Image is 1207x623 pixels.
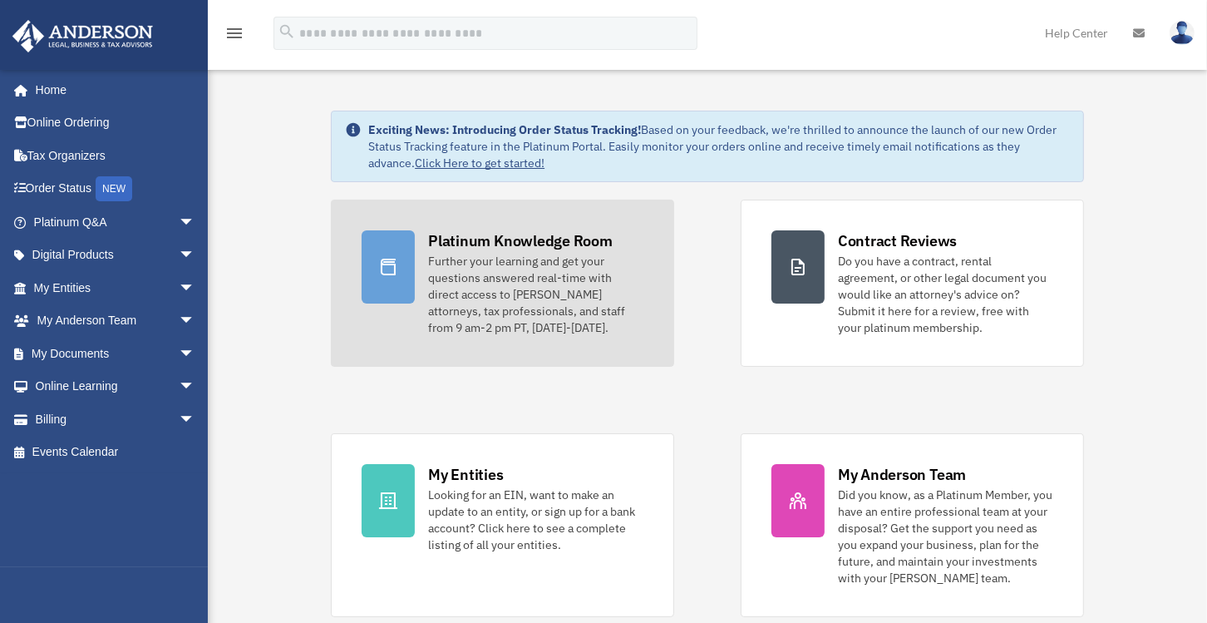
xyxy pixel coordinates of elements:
div: Based on your feedback, we're thrilled to announce the launch of our new Order Status Tracking fe... [368,121,1070,171]
a: Order StatusNEW [12,172,220,206]
a: My Anderson Team Did you know, as a Platinum Member, you have an entire professional team at your... [741,433,1084,617]
i: menu [224,23,244,43]
a: Click Here to get started! [415,156,544,171]
img: User Pic [1170,21,1195,45]
a: Events Calendar [12,436,220,469]
div: Did you know, as a Platinum Member, you have an entire professional team at your disposal? Get th... [838,487,1053,586]
div: Further your learning and get your questions answered real-time with direct access to [PERSON_NAM... [428,253,643,336]
a: My Entitiesarrow_drop_down [12,271,220,304]
a: Billingarrow_drop_down [12,403,220,436]
i: search [278,22,296,41]
a: Platinum Knowledge Room Further your learning and get your questions answered real-time with dire... [331,200,674,367]
div: NEW [96,176,132,201]
div: Platinum Knowledge Room [428,230,613,251]
a: My Entities Looking for an EIN, want to make an update to an entity, or sign up for a bank accoun... [331,433,674,617]
a: My Documentsarrow_drop_down [12,337,220,370]
div: My Anderson Team [838,464,966,485]
div: My Entities [428,464,503,485]
div: Looking for an EIN, want to make an update to an entity, or sign up for a bank account? Click her... [428,487,643,553]
a: Online Learningarrow_drop_down [12,370,220,403]
a: menu [224,29,244,43]
a: Online Ordering [12,106,220,140]
strong: Exciting News: Introducing Order Status Tracking! [368,122,641,137]
span: arrow_drop_down [179,337,212,371]
a: Digital Productsarrow_drop_down [12,239,220,272]
span: arrow_drop_down [179,205,212,240]
img: Anderson Advisors Platinum Portal [7,20,158,52]
a: Home [12,73,212,106]
span: arrow_drop_down [179,304,212,339]
a: Platinum Q&Aarrow_drop_down [12,205,220,239]
div: Do you have a contract, rental agreement, or other legal document you would like an attorney's ad... [838,253,1053,336]
a: My Anderson Teamarrow_drop_down [12,304,220,338]
div: Contract Reviews [838,230,957,251]
span: arrow_drop_down [179,403,212,437]
a: Tax Organizers [12,139,220,172]
span: arrow_drop_down [179,239,212,273]
a: Contract Reviews Do you have a contract, rental agreement, or other legal document you would like... [741,200,1084,367]
span: arrow_drop_down [179,370,212,404]
span: arrow_drop_down [179,271,212,305]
